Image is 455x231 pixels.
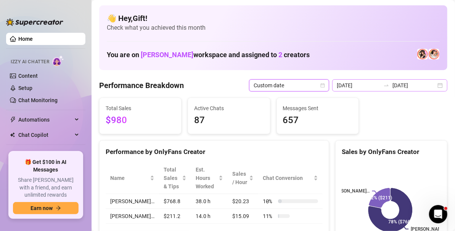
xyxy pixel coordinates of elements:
a: Content [18,73,38,79]
th: Total Sales & Tips [159,162,191,194]
span: Share [PERSON_NAME] with a friend, and earn unlimited rewards [13,176,79,199]
div: Performance by OnlyFans Creator [106,147,323,157]
span: 🎁 Get $100 in AI Messages [13,159,79,173]
th: Chat Conversion [258,162,323,194]
span: Custom date [254,80,325,91]
img: logo-BBDzfeDw.svg [6,18,63,26]
span: Automations [18,114,72,126]
span: Total Sales & Tips [164,165,180,191]
td: 14.0 h [191,209,227,224]
div: Est. Hours Worked [196,165,217,191]
h1: You are on workspace and assigned to creators [107,51,310,59]
span: 2 [278,51,282,59]
span: 11 % [263,212,275,220]
div: Sales by OnlyFans Creator [342,147,441,157]
span: calendar [320,83,325,88]
span: $980 [106,113,175,128]
td: $20.23 [228,194,259,209]
text: [PERSON_NAME]… [332,188,370,194]
span: arrow-right [56,205,61,211]
img: Chat Copilot [10,132,15,138]
th: Sales / Hour [228,162,259,194]
td: $15.09 [228,209,259,224]
span: Earn now [31,205,53,211]
span: Name [110,174,148,182]
span: Check what you achieved this month [107,24,440,32]
h4: 👋 Hey, Gift ! [107,13,440,24]
a: Chat Monitoring [18,97,58,103]
span: Messages Sent [283,104,352,112]
td: [PERSON_NAME]… [106,209,159,224]
th: Name [106,162,159,194]
span: Chat Conversion [263,174,312,182]
span: 657 [283,113,352,128]
img: Holly [417,49,428,59]
iframe: Intercom live chat [429,205,447,223]
span: Chat Copilot [18,129,72,141]
td: [PERSON_NAME]… [106,194,159,209]
a: Home [18,36,33,42]
span: swap-right [383,82,389,88]
span: Izzy AI Chatter [11,58,49,66]
input: Start date [337,81,380,90]
h4: Performance Breakdown [99,80,184,91]
input: End date [392,81,436,90]
span: to [383,82,389,88]
img: AI Chatter [52,55,64,66]
img: 𝖍𝖔𝖑𝖑𝖞 [429,49,439,59]
td: $768.8 [159,194,191,209]
td: 38.0 h [191,194,227,209]
td: $211.2 [159,209,191,224]
button: Earn nowarrow-right [13,202,79,214]
a: Setup [18,85,32,91]
span: [PERSON_NAME] [141,51,193,59]
span: thunderbolt [10,117,16,123]
span: Total Sales [106,104,175,112]
span: 87 [194,113,264,128]
span: 10 % [263,197,275,205]
span: Active Chats [194,104,264,112]
span: Sales / Hour [232,170,248,186]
